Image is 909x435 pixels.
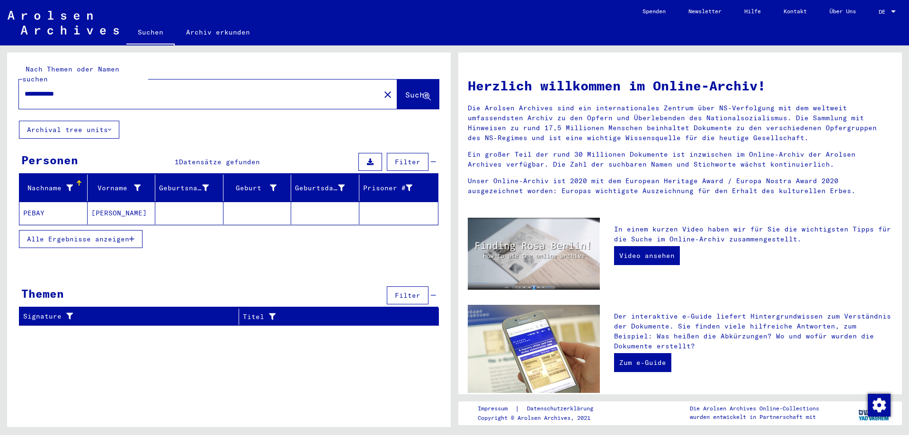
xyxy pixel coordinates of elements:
div: Geburtsname [159,180,223,195]
img: video.jpg [468,218,600,290]
img: eguide.jpg [468,305,600,393]
span: Filter [395,158,420,166]
p: Unser Online-Archiv ist 2020 mit dem European Heritage Award / Europa Nostra Award 2020 ausgezeic... [468,176,892,196]
div: Vorname [91,180,155,195]
div: Nachname [23,180,87,195]
img: Zustimmung ändern [868,394,891,417]
p: Die Arolsen Archives Online-Collections [690,404,819,413]
div: Personen [21,151,78,169]
mat-header-cell: Prisoner # [359,175,438,201]
div: Geburtsname [159,183,209,193]
button: Alle Ergebnisse anzeigen [19,230,143,248]
mat-icon: close [382,89,393,100]
img: Arolsen_neg.svg [8,11,119,35]
span: 1 [175,158,179,166]
button: Filter [387,153,428,171]
div: Prisoner # [363,180,427,195]
button: Clear [378,85,397,104]
div: Titel [243,312,415,322]
button: Archival tree units [19,121,119,139]
div: Prisoner # [363,183,413,193]
span: Alle Ergebnisse anzeigen [27,235,129,243]
mat-header-cell: Nachname [19,175,88,201]
button: Suche [397,80,439,109]
mat-header-cell: Geburt‏ [223,175,292,201]
div: Signature [23,311,227,321]
p: Der interaktive e-Guide liefert Hintergrundwissen zum Verständnis der Dokumente. Sie finden viele... [614,311,892,351]
mat-cell: [PERSON_NAME] [88,202,156,224]
a: Video ansehen [614,246,680,265]
mat-header-cell: Geburtsname [155,175,223,201]
span: Datensätze gefunden [179,158,260,166]
div: Geburtsdatum [295,183,345,193]
span: Filter [395,291,420,300]
div: Geburtsdatum [295,180,359,195]
a: Zum e-Guide [614,353,671,372]
div: Vorname [91,183,141,193]
mat-header-cell: Geburtsdatum [291,175,359,201]
p: In einem kurzen Video haben wir für Sie die wichtigsten Tipps für die Suche im Online-Archiv zusa... [614,224,892,244]
div: Titel [243,309,427,324]
p: Ein großer Teil der rund 30 Millionen Dokumente ist inzwischen im Online-Archiv der Arolsen Archi... [468,150,892,169]
span: DE [879,9,889,15]
mat-header-cell: Vorname [88,175,156,201]
div: | [478,404,605,414]
p: Die Arolsen Archives sind ein internationales Zentrum über NS-Verfolgung mit dem weltweit umfasse... [468,103,892,143]
div: Nachname [23,183,73,193]
div: Zustimmung ändern [867,393,890,416]
div: Geburt‏ [227,183,277,193]
div: Geburt‏ [227,180,291,195]
h1: Herzlich willkommen im Online-Archiv! [468,76,892,96]
span: Suche [405,90,429,99]
a: Datenschutzerklärung [519,404,605,414]
a: Archiv erkunden [175,21,261,44]
div: Themen [21,285,64,302]
div: Signature [23,309,239,324]
p: Copyright © Arolsen Archives, 2021 [478,414,605,422]
a: Impressum [478,404,515,414]
a: Suchen [126,21,175,45]
mat-cell: PEBAY [19,202,88,224]
p: wurden entwickelt in Partnerschaft mit [690,413,819,421]
button: Filter [387,286,428,304]
mat-label: Nach Themen oder Namen suchen [22,65,119,83]
img: yv_logo.png [856,401,892,425]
